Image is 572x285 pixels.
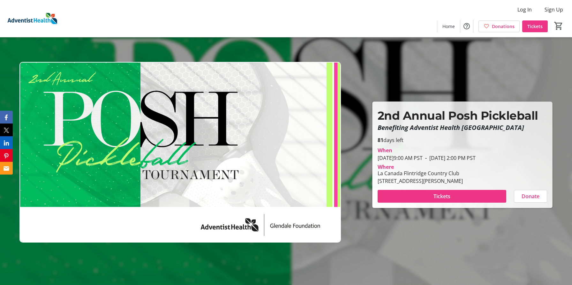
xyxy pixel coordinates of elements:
span: - [423,154,429,161]
p: 2nd Annual Posh Pickleball [378,107,547,124]
span: Log In [517,6,532,13]
span: Tickets [433,192,450,200]
button: Sign Up [539,4,568,15]
span: Donate [522,192,539,200]
span: Home [442,23,455,30]
button: Help [460,20,473,33]
div: Where [378,164,394,169]
div: When [378,146,392,154]
button: Donate [514,190,547,203]
button: Tickets [378,190,506,203]
p: days left [378,136,547,144]
div: [STREET_ADDRESS][PERSON_NAME] [378,177,463,185]
span: Sign Up [545,6,563,13]
img: Adventist Health's Logo [4,3,61,34]
button: Cart [553,20,564,32]
span: Donations [492,23,515,30]
a: Tickets [522,20,548,32]
span: [DATE] 2:00 PM PST [423,154,476,161]
span: Tickets [527,23,543,30]
em: Benefiting Adventist Health [GEOGRAPHIC_DATA] [378,123,524,132]
button: Log In [512,4,537,15]
span: 81 [378,137,383,144]
img: Campaign CTA Media Photo [19,62,341,243]
span: [DATE] 9:00 AM PST [378,154,423,161]
a: Home [437,20,460,32]
a: Donations [478,20,520,32]
div: La Canada Flintridge Country Club [378,169,463,177]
